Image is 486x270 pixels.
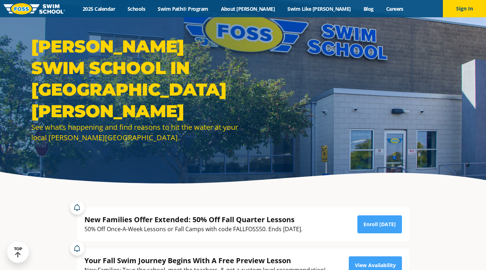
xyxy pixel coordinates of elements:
[357,5,380,12] a: Blog
[84,256,325,265] div: Your Fall Swim Journey Begins With A Free Preview Lesson
[77,5,121,12] a: 2025 Calendar
[380,5,409,12] a: Careers
[121,5,152,12] a: Schools
[84,215,302,224] div: New Families Offer Extended: 50% Off Fall Quarter Lessons
[14,247,22,258] div: TOP
[281,5,357,12] a: Swim Like [PERSON_NAME]
[4,3,65,14] img: FOSS Swim School Logo
[84,224,302,234] div: 50% Off Once-A-Week Lessons or Fall Camps with code FALLFOSS50. Ends [DATE].
[152,5,214,12] a: Swim Path® Program
[31,36,240,122] h1: [PERSON_NAME] Swim School in [GEOGRAPHIC_DATA][PERSON_NAME]
[214,5,281,12] a: About [PERSON_NAME]
[357,215,402,233] a: Enroll [DATE]
[31,122,240,143] div: See what’s happening and find reasons to hit the water at your local [PERSON_NAME][GEOGRAPHIC_DATA].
